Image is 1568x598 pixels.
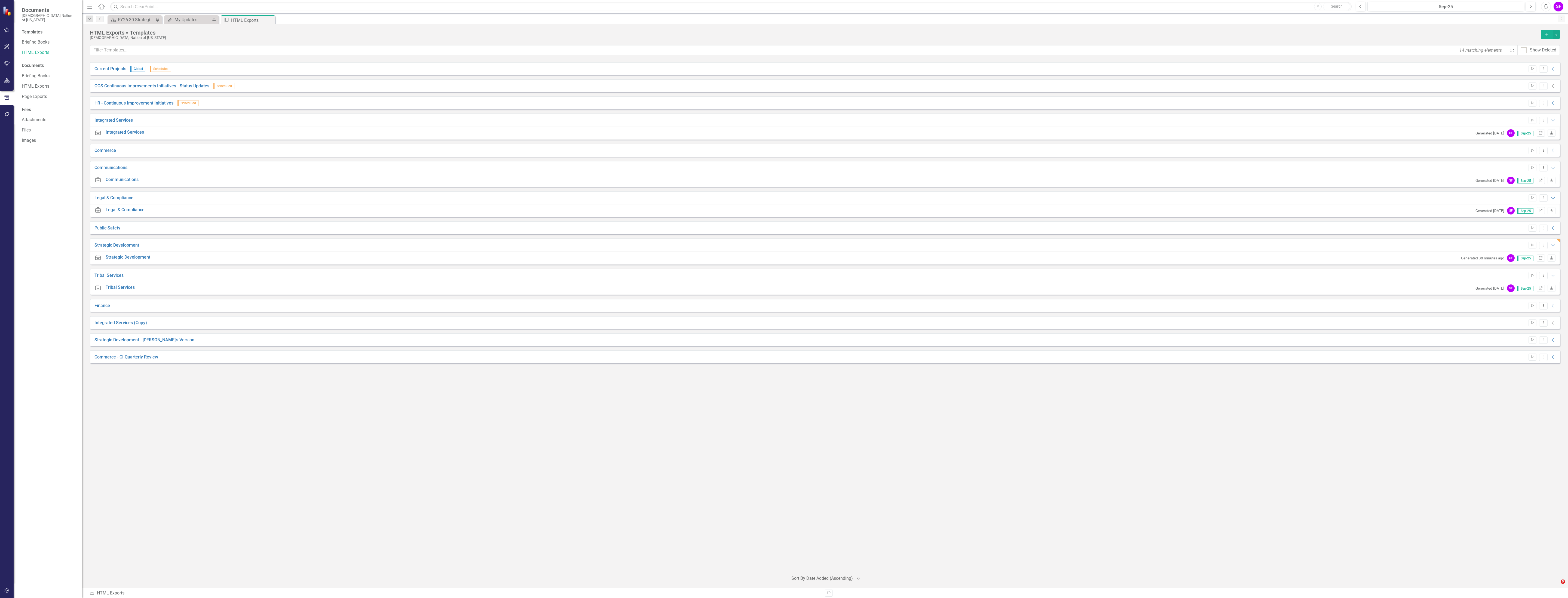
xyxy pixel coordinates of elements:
[94,66,126,72] a: Current Projects
[1475,208,1504,213] small: Generated [DATE]
[106,129,144,136] a: Integrated Services
[22,39,76,45] a: Briefing Books
[94,337,194,343] a: Strategic Development - [PERSON_NAME]'s Version
[1517,131,1533,136] span: Sep-25
[3,6,12,16] img: ClearPoint Strategy
[22,50,76,56] a: HTML Exports
[94,272,124,279] a: Tribal Services
[22,107,76,113] div: Files
[1507,129,1515,137] div: SF
[94,148,116,154] a: Commerce
[150,66,171,72] span: Scheduled
[89,590,821,596] div: HTML Exports
[109,16,154,23] a: FY26-30 Strategic Plan
[1517,286,1533,291] span: Sep-25
[22,94,76,100] a: Page Exports
[106,284,135,291] a: Tribal Services
[1507,284,1515,292] div: SF
[110,2,1352,11] input: Search ClearPoint...
[1475,178,1504,183] small: Generated [DATE]
[22,7,76,13] span: Documents
[1507,177,1515,184] div: SF
[1549,579,1563,593] iframe: Intercom live chat
[22,137,76,144] a: Images
[1517,178,1533,183] span: Sep-25
[22,63,76,69] div: Documents
[1461,256,1504,261] small: Generated 38 minutes ago
[213,83,234,89] span: Scheduled
[94,195,133,201] a: Legal & Compliance
[22,83,76,90] a: HTML Exports
[1369,4,1522,10] div: Sep-25
[174,16,210,23] div: My Updates
[118,16,154,23] div: FY26-30 Strategic Plan
[106,177,139,183] a: Communications
[1323,3,1350,10] button: Search
[1507,254,1515,262] div: SF
[177,100,198,106] span: Scheduled
[22,13,76,22] small: [DEMOGRAPHIC_DATA] Nation of [US_STATE]
[1458,46,1503,55] div: 14 matching elements
[1517,256,1533,261] span: Sep-25
[90,36,1538,40] div: [DEMOGRAPHIC_DATA] Nation of [US_STATE]
[94,117,133,124] a: Integrated Services
[1554,2,1563,11] button: SF
[1475,286,1504,291] small: Generated [DATE]
[94,303,110,309] a: Finance
[22,117,76,123] a: Attachments
[94,242,139,249] a: Strategic Development
[1507,207,1515,214] div: SF
[90,45,1507,55] input: Filter Templates...
[1561,579,1565,584] span: 5
[22,127,76,133] a: Files
[22,73,76,79] a: Briefing Books
[94,83,209,89] a: OOS Continuous Improvements Initiatives - Status Updates
[94,225,120,231] a: Public Safety
[1530,47,1556,53] div: Show Deleted
[22,29,76,35] div: Templates
[231,17,274,24] div: HTML Exports
[106,254,150,260] a: Strategic Development
[1367,2,1524,11] button: Sep-25
[94,320,147,326] a: Integrated Services (Copy)
[106,207,145,213] a: Legal & Compliance
[1331,4,1343,8] span: Search
[130,66,145,72] span: Global
[90,30,1538,36] div: HTML Exports » Templates
[94,100,173,106] a: HR - Continuous Improvement Initiatives
[1517,208,1533,214] span: Sep-25
[94,354,158,360] a: Commerce - CI Quarterly Review
[94,165,127,171] a: Communications
[166,16,210,23] a: My Updates
[1475,131,1504,136] small: Generated [DATE]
